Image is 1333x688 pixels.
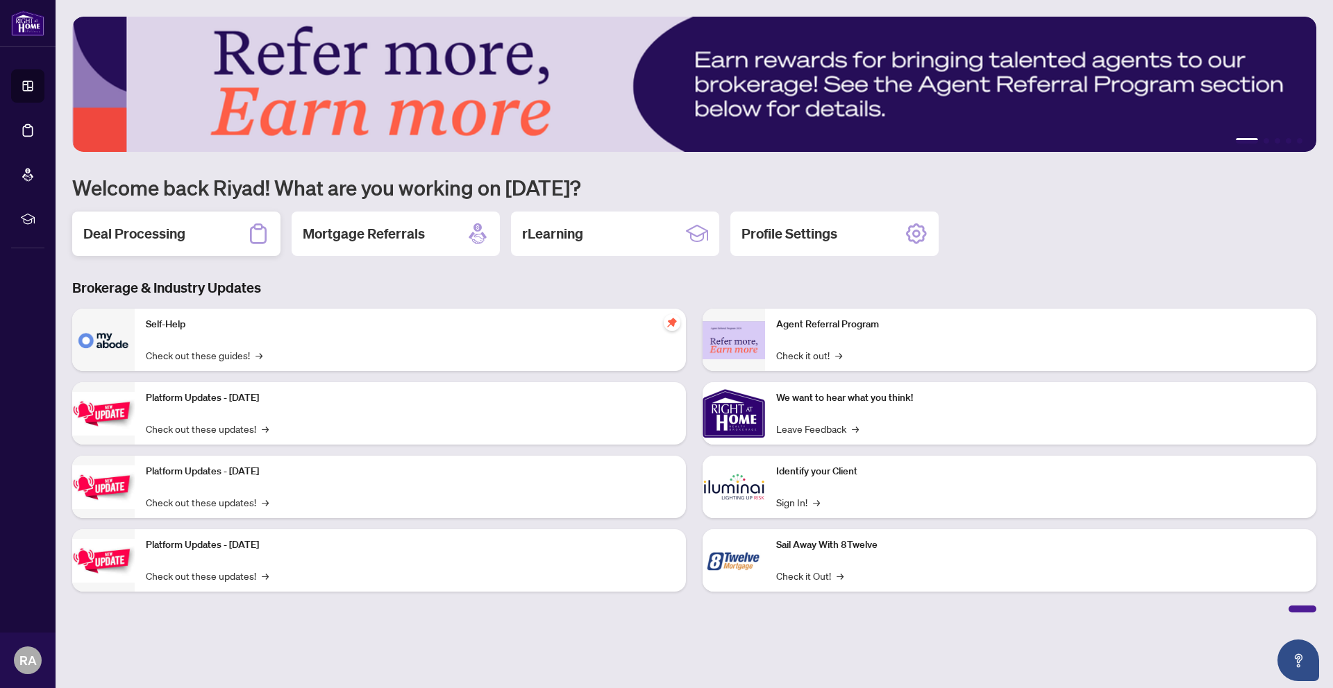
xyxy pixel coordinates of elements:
span: RA [19,651,37,670]
span: → [255,347,262,363]
img: Platform Updates - July 21, 2025 [72,392,135,436]
a: Check out these guides!→ [146,347,262,363]
img: Platform Updates - June 23, 2025 [72,539,135,583]
span: → [813,495,820,510]
p: We want to hear what you think! [776,390,1305,406]
a: Sign In!→ [776,495,820,510]
p: Self-Help [146,317,675,332]
button: 5 [1297,138,1302,144]
a: Check out these updates!→ [146,421,269,436]
img: logo [11,10,44,36]
a: Check out these updates!→ [146,495,269,510]
button: 2 [1264,138,1269,144]
h2: Mortgage Referrals [303,224,425,243]
a: Check out these updates!→ [146,568,269,583]
h2: Profile Settings [741,224,837,243]
img: We want to hear what you think! [703,382,765,445]
img: Slide 0 [72,17,1316,152]
span: → [262,495,269,510]
a: Check it Out!→ [776,568,844,583]
button: 1 [1236,138,1258,144]
p: Platform Updates - [DATE] [146,390,675,406]
p: Identify your Client [776,464,1305,479]
p: Platform Updates - [DATE] [146,464,675,479]
span: pushpin [664,314,680,331]
button: 4 [1286,138,1291,144]
span: → [852,421,859,436]
p: Sail Away With 8Twelve [776,537,1305,553]
span: → [262,421,269,436]
img: Agent Referral Program [703,321,765,359]
span: → [262,568,269,583]
h3: Brokerage & Industry Updates [72,278,1316,298]
img: Sail Away With 8Twelve [703,529,765,592]
img: Identify your Client [703,456,765,518]
a: Leave Feedback→ [776,421,859,436]
button: 3 [1275,138,1280,144]
h2: rLearning [522,224,583,243]
h1: Welcome back Riyad! What are you working on [DATE]? [72,174,1316,200]
p: Platform Updates - [DATE] [146,537,675,553]
span: → [837,568,844,583]
span: → [835,347,842,363]
p: Agent Referral Program [776,317,1305,332]
a: Check it out!→ [776,347,842,363]
img: Self-Help [72,309,135,371]
img: Platform Updates - July 8, 2025 [72,465,135,509]
button: Open asap [1277,639,1319,681]
h2: Deal Processing [83,224,185,243]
